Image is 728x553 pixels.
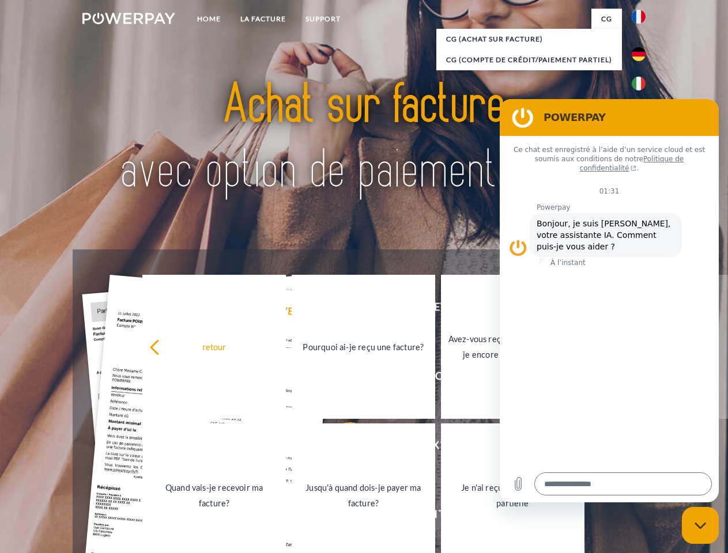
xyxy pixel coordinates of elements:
div: Pourquoi ai-je reçu une facture? [299,339,428,354]
a: Support [296,9,350,29]
a: CG (achat sur facture) [436,29,622,50]
div: Jusqu'à quand dois-je payer ma facture? [299,480,428,511]
img: it [632,77,646,90]
img: de [632,47,646,61]
div: Quand vais-je recevoir ma facture? [149,480,279,511]
a: CG [591,9,622,29]
img: title-powerpay_fr.svg [110,55,618,221]
img: logo-powerpay-white.svg [82,13,175,24]
img: fr [632,10,646,24]
a: Home [187,9,231,29]
iframe: Fenêtre de messagerie [500,99,719,502]
a: LA FACTURE [231,9,296,29]
a: CG (Compte de crédit/paiement partiel) [436,50,622,70]
a: Avez-vous reçu mes paiements, ai-je encore un solde ouvert? [441,275,584,419]
div: Avez-vous reçu mes paiements, ai-je encore un solde ouvert? [448,331,578,362]
iframe: Bouton de lancement de la fenêtre de messagerie, conversation en cours [682,507,719,544]
div: retour [149,339,279,354]
div: Je n'ai reçu qu'une livraison partielle [448,480,578,511]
